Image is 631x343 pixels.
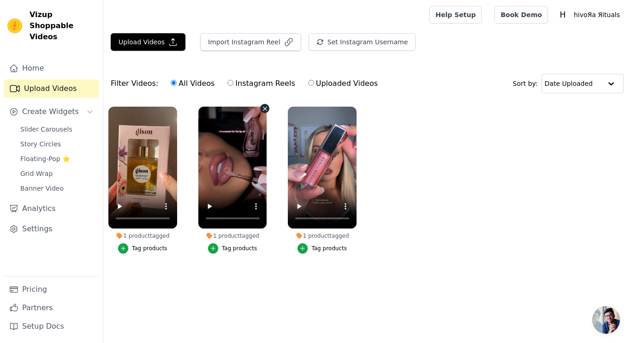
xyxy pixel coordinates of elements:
label: Uploaded Videos [308,78,378,90]
div: Filter Videos: [111,73,383,94]
span: Vizup Shoppable Videos [30,9,95,42]
button: Tag products [298,243,347,253]
input: All Videos [171,80,177,86]
div: 1 product tagged [198,232,267,240]
text: H [560,10,566,19]
button: Upload Videos [111,33,185,51]
a: Analytics [4,199,99,218]
button: H hivoЯa Яituals [555,6,624,23]
img: Vizup [7,18,22,33]
span: Banner Video [20,184,64,193]
a: Partners [4,299,99,317]
button: Set Instagram Username [309,33,416,51]
a: Pricing [4,280,99,299]
button: Tag products [208,243,257,253]
a: Banner Video [15,182,99,195]
a: Settings [4,220,99,238]
a: Grid Wrap [15,167,99,180]
input: Instagram Reels [227,80,233,86]
span: Floating-Pop ⭐ [20,154,70,163]
span: Slider Carousels [20,125,72,134]
a: Slider Carousels [15,123,99,136]
a: Floating-Pop ⭐ [15,152,99,165]
label: Instagram Reels [227,78,295,90]
div: Ouvrir le chat [592,306,620,334]
label: All Videos [170,78,215,90]
a: Home [4,59,99,78]
div: 1 product tagged [288,232,357,240]
a: Story Circles [15,138,99,150]
button: Create Widgets [4,102,99,121]
button: Video Delete [260,104,269,113]
button: Tag products [118,243,167,253]
div: Sort by: [513,74,624,93]
input: Uploaded Videos [308,80,314,86]
div: Tag products [222,245,257,252]
p: hivoЯa Яituals [570,6,624,23]
a: Help Setup [429,6,482,24]
span: Story Circles [20,139,61,149]
a: Upload Videos [4,79,99,98]
a: Setup Docs [4,317,99,336]
a: Book Demo [494,6,548,24]
div: 1 product tagged [108,232,177,240]
span: Create Widgets [22,106,79,117]
div: Tag products [311,245,347,252]
div: Tag products [132,245,167,252]
button: Import Instagram Reel [200,33,301,51]
span: Grid Wrap [20,169,53,178]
